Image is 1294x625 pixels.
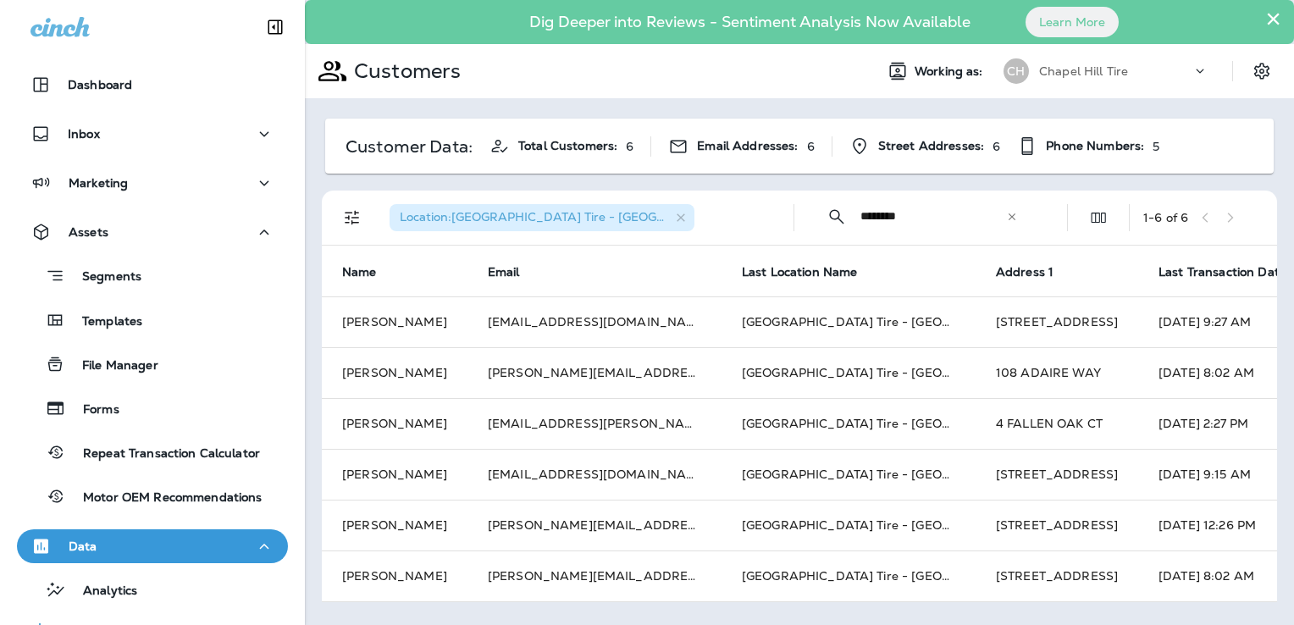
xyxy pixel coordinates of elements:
p: Chapel Hill Tire [1039,64,1128,78]
span: Email Addresses: [697,139,798,153]
button: Templates [17,302,288,338]
span: Address 1 [996,265,1053,279]
p: Analytics [66,584,137,600]
span: Last Location Name [742,265,858,279]
div: Location:[GEOGRAPHIC_DATA] Tire - [GEOGRAPHIC_DATA] [390,204,694,231]
button: Filters [335,201,369,235]
span: Total Customers: [518,139,617,153]
td: [EMAIL_ADDRESS][PERSON_NAME][PERSON_NAME][DOMAIN_NAME] [467,398,722,449]
span: Last Transaction Date [1159,265,1286,279]
td: [PERSON_NAME][EMAIL_ADDRESS][DOMAIN_NAME] [467,347,722,398]
div: CH [1004,58,1029,84]
button: Assets [17,215,288,249]
td: [PERSON_NAME] [322,347,467,398]
span: [GEOGRAPHIC_DATA] Tire - [GEOGRAPHIC_DATA] [742,517,1043,533]
span: [GEOGRAPHIC_DATA] Tire - [GEOGRAPHIC_DATA] [742,467,1043,482]
p: Motor OEM Recommendations [66,490,263,506]
td: [PERSON_NAME] [322,296,467,347]
button: Motor OEM Recommendations [17,478,288,514]
td: [STREET_ADDRESS] [976,550,1138,601]
span: Phone Numbers: [1046,139,1144,153]
span: Name [342,265,377,279]
td: [PERSON_NAME] [322,398,467,449]
p: 6 [807,140,815,153]
span: Address 1 [996,264,1076,279]
button: Collapse Sidebar [252,10,299,44]
p: 6 [993,140,1000,153]
span: Street Addresses: [878,139,984,153]
td: [PERSON_NAME] [322,550,467,601]
button: Settings [1247,56,1277,86]
button: Edit Fields [1081,201,1115,235]
button: Collapse Search [820,200,854,234]
td: [PERSON_NAME] [322,500,467,550]
p: 6 [626,140,633,153]
button: Learn More [1026,7,1119,37]
p: Marketing [69,176,128,190]
p: Customers [347,58,461,84]
p: 5 [1153,140,1159,153]
button: File Manager [17,346,288,382]
button: Marketing [17,166,288,200]
span: Location : [GEOGRAPHIC_DATA] Tire - [GEOGRAPHIC_DATA] [400,209,748,224]
td: [PERSON_NAME] [322,449,467,500]
p: Assets [69,225,108,239]
p: Forms [66,402,119,418]
p: File Manager [65,358,158,374]
p: Templates [65,314,142,330]
p: Data [69,539,97,553]
span: Email [488,264,542,279]
span: Last Location Name [742,264,880,279]
button: Inbox [17,117,288,151]
td: 108 ADAIRE WAY [976,347,1138,398]
span: Working as: [915,64,987,79]
td: [EMAIL_ADDRESS][DOMAIN_NAME] [467,449,722,500]
button: Close [1265,5,1281,32]
td: [PERSON_NAME][EMAIL_ADDRESS][PERSON_NAME][DOMAIN_NAME] [467,500,722,550]
p: Customer Data: [346,140,473,153]
button: Data [17,529,288,563]
td: 4 FALLEN OAK CT [976,398,1138,449]
span: [GEOGRAPHIC_DATA] Tire - [GEOGRAPHIC_DATA] [742,416,1043,431]
td: [STREET_ADDRESS] [976,449,1138,500]
span: [GEOGRAPHIC_DATA] Tire - [GEOGRAPHIC_DATA] [742,568,1043,584]
button: Forms [17,390,288,426]
div: 1 - 6 of 6 [1143,211,1188,224]
td: [STREET_ADDRESS] [976,296,1138,347]
button: Segments [17,257,288,294]
p: Repeat Transaction Calculator [66,446,260,462]
p: Segments [65,269,141,286]
button: Repeat Transaction Calculator [17,434,288,470]
p: Inbox [68,127,100,141]
td: [EMAIL_ADDRESS][DOMAIN_NAME] [467,296,722,347]
p: Dashboard [68,78,132,91]
span: [GEOGRAPHIC_DATA] Tire - [GEOGRAPHIC_DATA] [742,365,1043,380]
button: Dashboard [17,68,288,102]
td: [STREET_ADDRESS] [976,500,1138,550]
button: Analytics [17,572,288,607]
p: Dig Deeper into Reviews - Sentiment Analysis Now Available [480,19,1020,25]
span: [GEOGRAPHIC_DATA] Tire - [GEOGRAPHIC_DATA] [742,314,1043,329]
td: [PERSON_NAME][EMAIL_ADDRESS][DOMAIN_NAME] [467,550,722,601]
span: Email [488,265,520,279]
span: Name [342,264,399,279]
